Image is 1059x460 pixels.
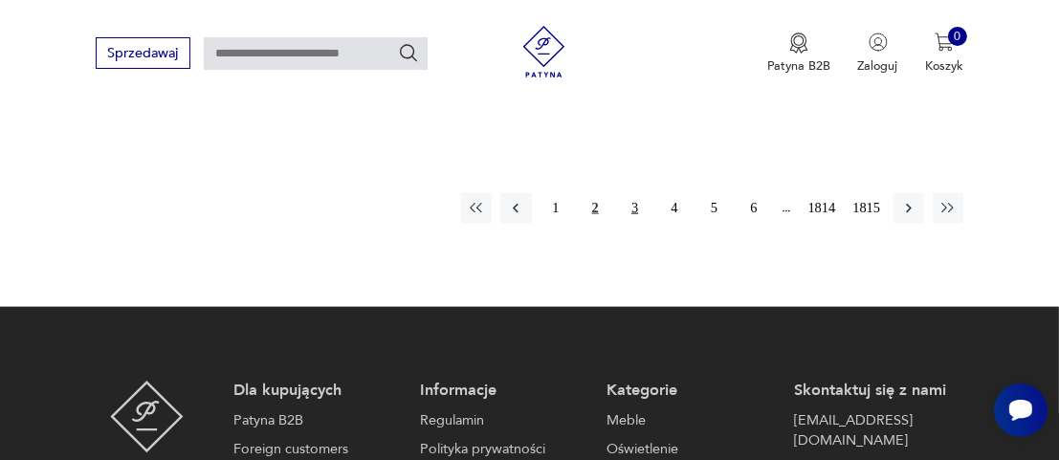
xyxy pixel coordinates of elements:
[619,193,650,224] button: 3
[869,33,888,52] img: Ikonka użytkownika
[739,193,769,224] button: 6
[789,33,808,54] img: Ikona medalu
[96,37,190,69] button: Sprzedawaj
[767,33,830,75] a: Ikona medaluPatyna B2B
[767,57,830,75] p: Patyna B2B
[698,193,729,224] button: 5
[420,439,581,460] a: Polityka prywatności
[948,27,967,46] div: 0
[607,381,768,402] p: Kategorie
[96,49,190,60] a: Sprzedawaj
[110,381,184,454] img: Patyna - sklep z meblami i dekoracjami vintage
[607,439,768,460] a: Oświetlenie
[794,381,955,402] p: Skontaktuj się z nami
[994,383,1048,437] iframe: Smartsupp widget button
[767,33,830,75] button: Patyna B2B
[935,33,954,52] img: Ikona koszyka
[420,381,581,402] p: Informacje
[849,193,885,224] button: 1815
[659,193,690,224] button: 4
[233,381,394,402] p: Dla kupujących
[233,410,394,431] a: Patyna B2B
[541,193,571,224] button: 1
[398,42,419,63] button: Szukaj
[794,410,955,451] a: [EMAIL_ADDRESS][DOMAIN_NAME]
[420,410,581,431] a: Regulamin
[580,193,610,224] button: 2
[925,33,963,75] button: 0Koszyk
[233,439,394,460] a: Foreign customers
[607,410,768,431] a: Meble
[925,57,963,75] p: Koszyk
[858,33,898,75] button: Zaloguj
[858,57,898,75] p: Zaloguj
[512,26,576,77] img: Patyna - sklep z meblami i dekoracjami vintage
[804,193,840,224] button: 1814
